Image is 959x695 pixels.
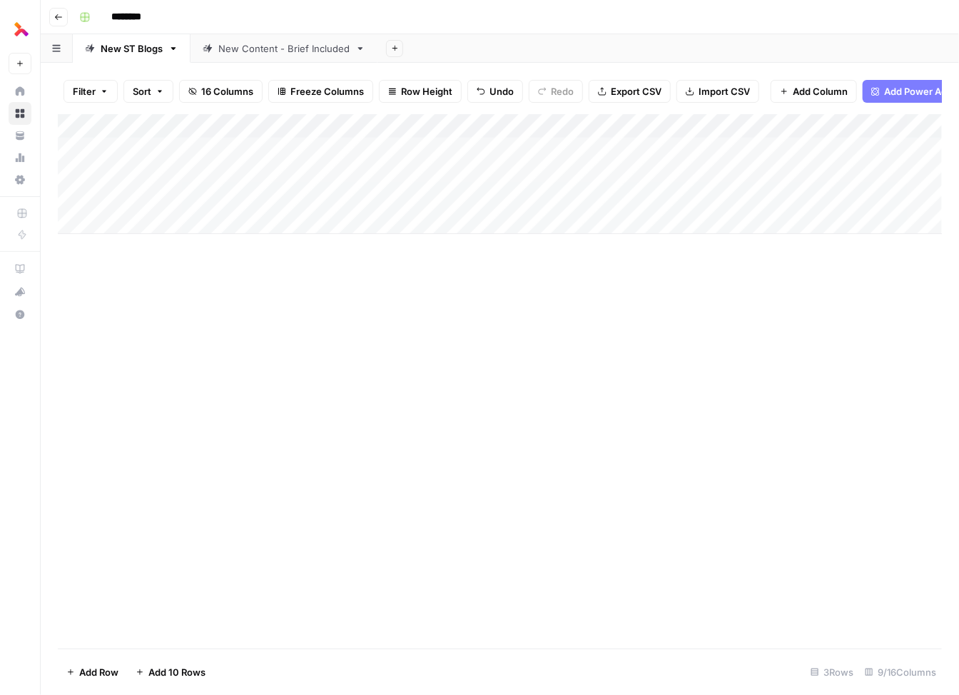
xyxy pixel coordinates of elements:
[551,84,574,98] span: Redo
[793,84,848,98] span: Add Column
[676,80,759,103] button: Import CSV
[268,80,373,103] button: Freeze Columns
[805,661,859,684] div: 3 Rows
[148,665,205,679] span: Add 10 Rows
[9,258,31,280] a: AirOps Academy
[73,84,96,98] span: Filter
[401,84,452,98] span: Row Height
[589,80,671,103] button: Export CSV
[79,665,118,679] span: Add Row
[58,661,127,684] button: Add Row
[9,102,31,125] a: Browse
[201,84,253,98] span: 16 Columns
[290,84,364,98] span: Freeze Columns
[699,84,750,98] span: Import CSV
[133,84,151,98] span: Sort
[529,80,583,103] button: Redo
[9,80,31,103] a: Home
[191,34,377,63] a: New Content - Brief Included
[9,303,31,326] button: Help + Support
[467,80,523,103] button: Undo
[9,168,31,191] a: Settings
[73,34,191,63] a: New ST Blogs
[859,661,942,684] div: 9/16 Columns
[64,80,118,103] button: Filter
[218,41,350,56] div: New Content - Brief Included
[379,80,462,103] button: Row Height
[611,84,661,98] span: Export CSV
[771,80,857,103] button: Add Column
[489,84,514,98] span: Undo
[9,11,31,47] button: Workspace: Thoughtful AI Content Engine
[9,124,31,147] a: Your Data
[123,80,173,103] button: Sort
[127,661,214,684] button: Add 10 Rows
[9,146,31,169] a: Usage
[9,280,31,303] button: What's new?
[9,16,34,42] img: Thoughtful AI Content Engine Logo
[101,41,163,56] div: New ST Blogs
[179,80,263,103] button: 16 Columns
